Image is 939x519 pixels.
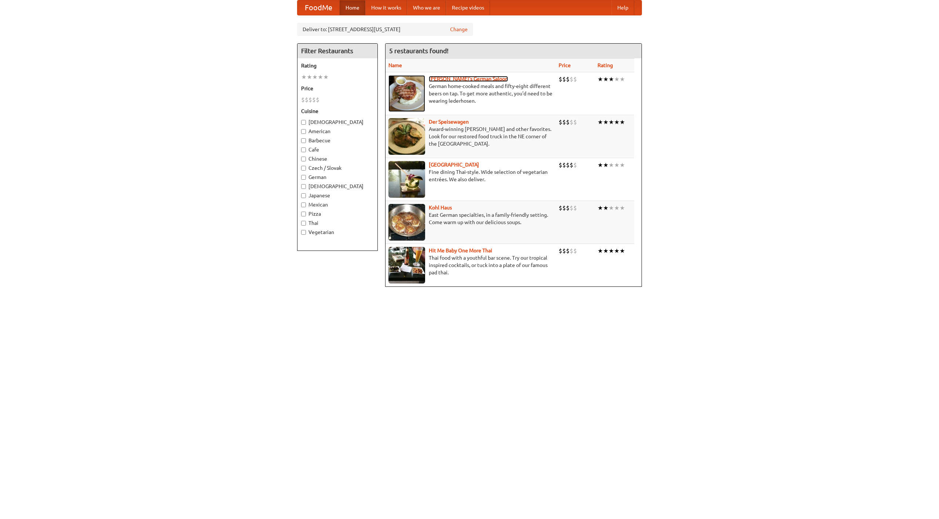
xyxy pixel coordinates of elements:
label: Barbecue [301,137,374,144]
img: speisewagen.jpg [388,118,425,155]
li: $ [559,75,562,83]
li: ★ [323,73,329,81]
li: ★ [301,73,307,81]
input: Chinese [301,157,306,161]
a: Name [388,62,402,68]
img: kohlhaus.jpg [388,204,425,241]
p: East German specialties, in a family-friendly setting. Come warm up with our delicious soups. [388,211,553,226]
label: German [301,173,374,181]
input: Mexican [301,202,306,207]
p: German home-cooked meals and fifty-eight different beers on tap. To get more authentic, you'd nee... [388,83,553,105]
input: American [301,129,306,134]
li: $ [562,247,566,255]
a: How it works [365,0,407,15]
li: ★ [603,161,609,169]
li: $ [559,204,562,212]
li: ★ [598,161,603,169]
a: FoodMe [297,0,340,15]
li: $ [570,118,573,126]
li: $ [559,118,562,126]
li: $ [562,75,566,83]
li: ★ [609,204,614,212]
li: ★ [598,75,603,83]
li: ★ [598,247,603,255]
a: Der Speisewagen [429,119,469,125]
label: Mexican [301,201,374,208]
a: Rating [598,62,613,68]
input: Vegetarian [301,230,306,235]
input: Japanese [301,193,306,198]
a: Help [611,0,634,15]
li: $ [573,247,577,255]
li: ★ [318,73,323,81]
li: $ [562,118,566,126]
a: Change [450,26,468,33]
li: ★ [620,161,625,169]
li: ★ [614,161,620,169]
li: $ [566,204,570,212]
li: $ [570,161,573,169]
img: satay.jpg [388,161,425,198]
li: $ [312,96,316,104]
label: [DEMOGRAPHIC_DATA] [301,118,374,126]
label: Czech / Slovak [301,164,374,172]
h5: Price [301,85,374,92]
label: Thai [301,219,374,227]
li: ★ [614,247,620,255]
li: $ [573,161,577,169]
a: [GEOGRAPHIC_DATA] [429,162,479,168]
li: ★ [614,75,620,83]
li: $ [566,247,570,255]
input: Barbecue [301,138,306,143]
a: Home [340,0,365,15]
input: [DEMOGRAPHIC_DATA] [301,184,306,189]
li: $ [566,161,570,169]
input: Cafe [301,147,306,152]
a: Price [559,62,571,68]
p: Award-winning [PERSON_NAME] and other favorites. Look for our restored food truck in the NE corne... [388,125,553,147]
label: Vegetarian [301,229,374,236]
a: Who we are [407,0,446,15]
li: ★ [620,247,625,255]
h5: Rating [301,62,374,69]
li: $ [573,75,577,83]
li: ★ [603,247,609,255]
li: ★ [598,204,603,212]
b: Kohl Haus [429,205,452,211]
a: [PERSON_NAME]'s German Saloon [429,76,508,82]
li: $ [559,247,562,255]
li: $ [573,204,577,212]
label: Pizza [301,210,374,218]
label: Chinese [301,155,374,162]
li: ★ [614,204,620,212]
li: ★ [620,204,625,212]
li: $ [562,204,566,212]
li: ★ [609,75,614,83]
li: ★ [603,204,609,212]
h5: Cuisine [301,107,374,115]
input: Czech / Slovak [301,166,306,171]
li: $ [308,96,312,104]
img: babythai.jpg [388,247,425,284]
li: ★ [614,118,620,126]
li: ★ [609,161,614,169]
li: ★ [609,118,614,126]
li: ★ [620,75,625,83]
li: $ [566,75,570,83]
li: ★ [620,118,625,126]
img: esthers.jpg [388,75,425,112]
a: Hit Me Baby One More Thai [429,248,492,253]
li: $ [305,96,308,104]
label: Cafe [301,146,374,153]
li: $ [570,204,573,212]
input: Thai [301,221,306,226]
li: $ [570,75,573,83]
li: ★ [312,73,318,81]
li: $ [573,118,577,126]
div: Deliver to: [STREET_ADDRESS][US_STATE] [297,23,473,36]
li: $ [562,161,566,169]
